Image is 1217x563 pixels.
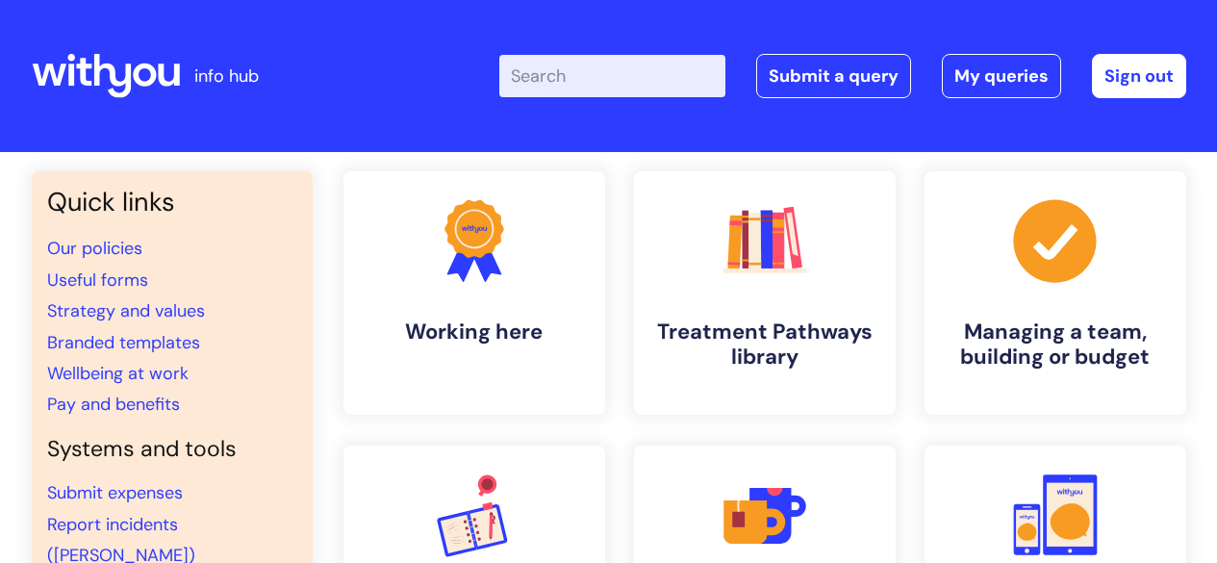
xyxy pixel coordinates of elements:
input: Search [499,55,725,97]
a: Strategy and values [47,299,205,322]
h4: Systems and tools [47,436,297,463]
a: Submit expenses [47,481,183,504]
a: Branded templates [47,331,200,354]
a: Managing a team, building or budget [925,171,1186,415]
a: Our policies [47,237,142,260]
a: My queries [942,54,1061,98]
a: Submit a query [756,54,911,98]
h4: Working here [359,320,590,345]
div: | - [499,54,1186,98]
h4: Managing a team, building or budget [940,320,1171,371]
a: Useful forms [47,269,148,292]
a: Wellbeing at work [47,362,189,385]
a: Working here [343,171,605,415]
p: info hub [194,61,259,91]
h4: Treatment Pathways library [649,320,880,371]
a: Treatment Pathways library [634,171,896,415]
a: Sign out [1092,54,1186,98]
a: Pay and benefits [47,393,180,416]
h3: Quick links [47,187,297,218]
